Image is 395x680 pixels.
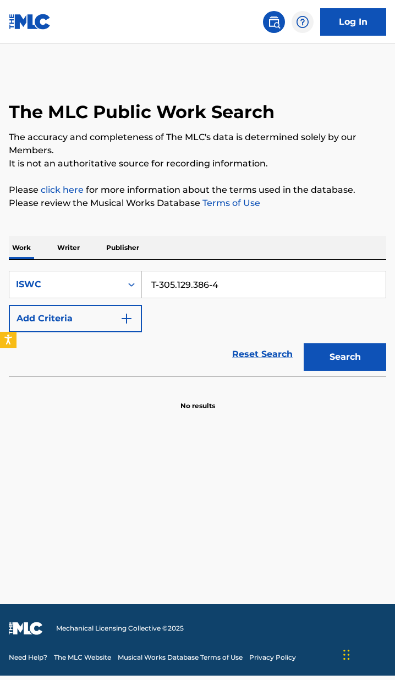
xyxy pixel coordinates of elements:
p: The accuracy and completeness of The MLC's data is determined solely by our Members. [9,131,386,157]
a: Musical Works Database Terms of Use [118,653,243,662]
img: logo [9,622,43,635]
a: Privacy Policy [249,653,296,662]
a: Public Search [263,11,285,33]
a: click here [41,185,84,195]
img: 9d2ae6d4665cec9f34b9.svg [120,312,133,325]
iframe: Chat Widget [340,627,395,680]
img: help [296,15,309,29]
form: Search Form [9,271,386,376]
button: Add Criteria [9,305,142,332]
a: Reset Search [227,342,298,366]
a: Need Help? [9,653,47,662]
div: ISWC [16,278,115,291]
p: It is not an authoritative source for recording information. [9,157,386,170]
p: Work [9,236,34,259]
img: search [267,15,281,29]
span: Mechanical Licensing Collective © 2025 [56,623,184,633]
img: MLC Logo [9,14,51,30]
p: Please review the Musical Works Database [9,197,386,210]
h1: The MLC Public Work Search [9,101,275,123]
button: Search [304,343,386,371]
p: Please for more information about the terms used in the database. [9,183,386,197]
p: Writer [54,236,83,259]
p: No results [180,388,215,411]
a: Terms of Use [200,198,260,208]
div: Help [292,11,314,33]
a: The MLC Website [54,653,111,662]
p: Publisher [103,236,142,259]
div: Drag [343,638,350,671]
a: Log In [320,8,386,36]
